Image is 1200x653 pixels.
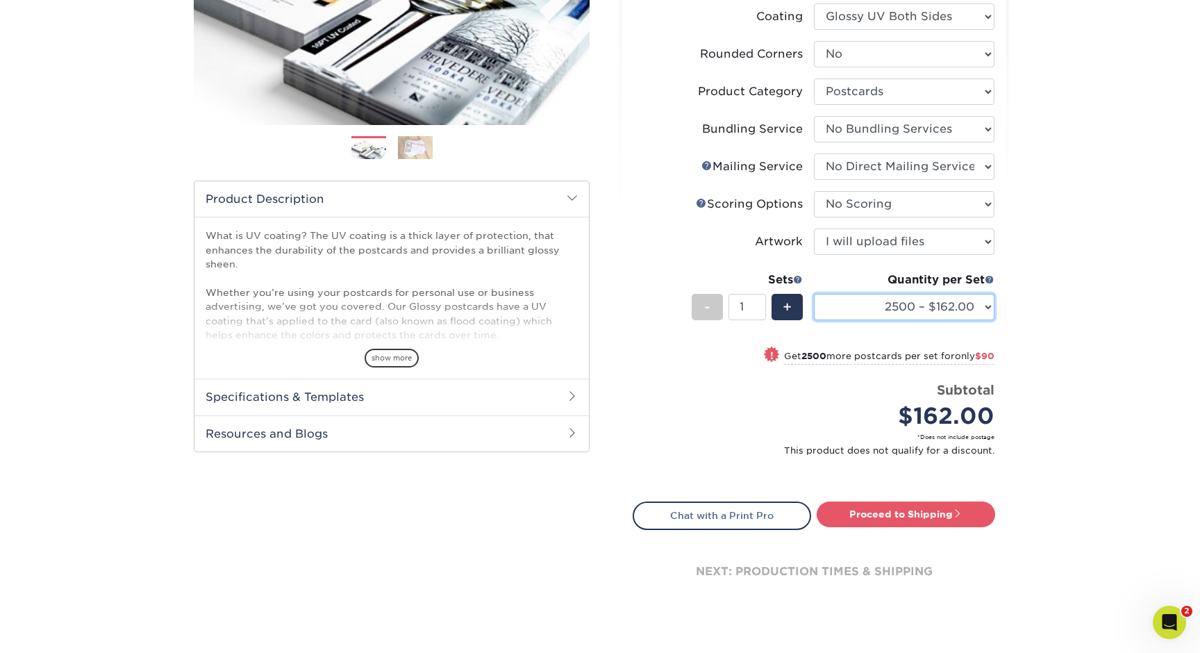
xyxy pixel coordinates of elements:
div: Quantity per Set [814,272,994,288]
iframe: Intercom live chat [1153,606,1186,639]
strong: Subtotal [937,382,994,397]
div: Artwork [755,233,803,250]
div: next: production times & shipping [633,530,995,613]
h2: Product Description [194,181,589,217]
span: $90 [975,351,994,361]
a: Chat with a Print Pro [633,502,811,529]
div: Coating [756,8,803,25]
img: Postcards 02 [398,135,433,160]
small: Get more postcards per set for [784,351,994,365]
span: - [704,297,710,317]
div: Sets [692,272,803,288]
span: 2 [1181,606,1192,617]
div: Scoring Options [696,196,803,213]
span: ! [770,348,774,363]
h2: Resources and Blogs [194,415,589,452]
div: Mailing Service [701,158,803,175]
small: This product does not qualify for a discount. [644,444,994,457]
div: Rounded Corners [700,46,803,63]
small: *Does not include postage [644,433,994,441]
div: $162.00 [824,399,994,433]
strong: 2500 [801,351,826,361]
div: Product Category [698,83,803,100]
span: only [955,351,994,361]
span: show more [365,349,419,367]
p: What is UV coating? The UV coating is a thick layer of protection, that enhances the durability o... [206,229,578,441]
a: Proceed to Shipping [817,502,995,527]
div: Bundling Service [702,121,803,138]
span: + [783,297,792,317]
h2: Specifications & Templates [194,379,589,415]
img: Postcards 01 [351,137,386,161]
